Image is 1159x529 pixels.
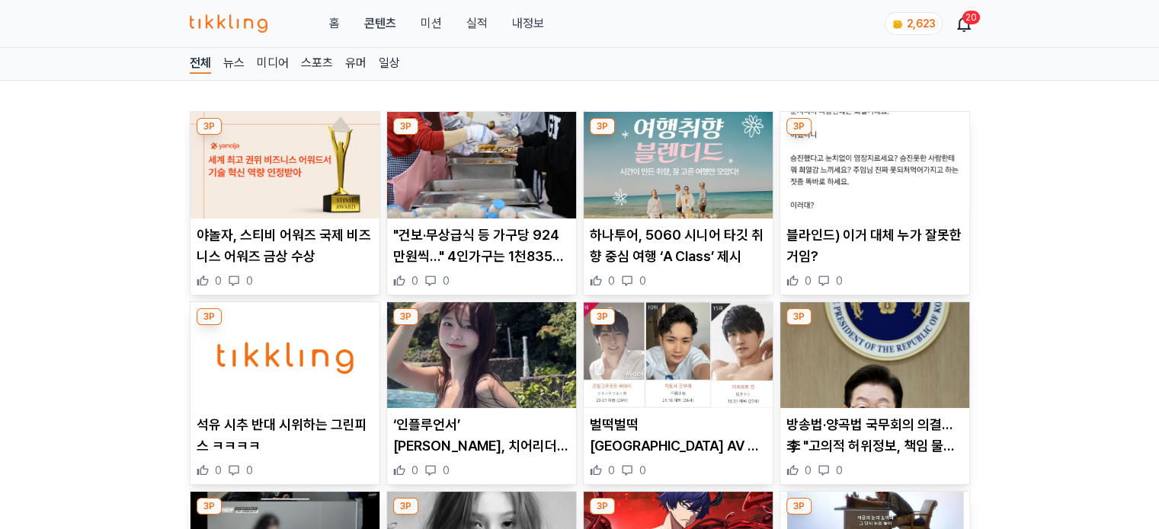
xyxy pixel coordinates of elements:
[420,14,441,33] button: 미션
[411,273,418,288] span: 0
[197,308,222,325] div: 3P
[639,463,646,478] span: 0
[386,301,577,486] div: 3P ‘인플루언서’ 박민정, 치어리더 변신…댄스 챌린지로 ‘통통 튀는 매력’ 발산 ‘인플루언서’ [PERSON_NAME], 치어리더 변신…댄스 챌린지로 ‘통통 튀는 매력’ 발...
[805,273,812,288] span: 0
[639,273,646,288] span: 0
[583,111,773,295] div: 3P 하나투어, 5060 시니어 타깃 취향 중심 여행 ‘A Class’ 제시 하나투어, 5060 시니어 타깃 취향 중심 여행 ‘A Class’ 제시 0 0
[393,498,418,515] div: 3P
[345,54,367,74] a: 유머
[590,308,615,325] div: 3P
[443,273,450,288] span: 0
[786,225,963,267] p: 블라인드) 이거 대체 누가 잘못한거임?
[885,12,940,35] a: coin 2,623
[190,111,380,295] div: 3P 야놀자, 스티비 어워즈 국제 비즈니스 어워즈 금상 수상 야놀자, 스티비 어워즈 국제 비즈니스 어워즈 금상 수상 0 0
[780,111,970,295] div: 3P 블라인드) 이거 대체 누가 잘못한거임? 블라인드) 이거 대체 누가 잘못한거임? 0 0
[393,308,418,325] div: 3P
[393,118,418,135] div: 3P
[590,498,615,515] div: 3P
[190,14,268,33] img: 티끌링
[584,302,773,409] img: 벌떡벌떡 일본 AV 남배우 연령 근황
[215,463,222,478] span: 0
[836,463,843,478] span: 0
[786,414,963,457] p: 방송법·양곡법 국무회의 의결…李 "고의적 허위정보, 책임 물어야 마땅"
[246,273,253,288] span: 0
[387,302,576,409] img: ‘인플루언서’ 박민정, 치어리더 변신…댄스 챌린지로 ‘통통 튀는 매력’ 발산
[197,118,222,135] div: 3P
[301,54,333,74] a: 스포츠
[590,118,615,135] div: 3P
[443,463,450,478] span: 0
[511,14,543,33] a: 내정보
[197,225,373,267] p: 야놀자, 스티비 어워즈 국제 비즈니스 어워즈 금상 수상
[387,112,576,218] img: "건보·무상급식 등 가구당 924만원씩…" 4인가구는 1천835만원꼴
[197,414,373,457] p: 석유 시추 반대 시위하는 그린피스 ㅋㅋㅋㅋ
[786,498,812,515] div: 3P
[907,18,936,30] span: 2,623
[786,308,812,325] div: 3P
[780,112,969,218] img: 블라인드) 이거 대체 누가 잘못한거임?
[190,301,380,486] div: 3P 석유 시추 반대 시위하는 그린피스 ㅋㅋㅋㅋ 석유 시추 반대 시위하는 그린피스 ㅋㅋㅋㅋ 0 0
[805,463,812,478] span: 0
[328,14,339,33] a: 홈
[197,498,222,515] div: 3P
[363,14,395,33] a: 콘텐츠
[780,302,969,409] img: 방송법·양곡법 국무회의 의결…李 "고의적 허위정보, 책임 물어야 마땅"
[246,463,253,478] span: 0
[583,301,773,486] div: 3P 벌떡벌떡 일본 AV 남배우 연령 근황 벌떡벌떡 [GEOGRAPHIC_DATA] AV 남배우 연령 근황 0 0
[215,273,222,288] span: 0
[190,112,379,218] img: 야놀자, 스티비 어워즈 국제 비즈니스 어워즈 금상 수상
[780,301,970,486] div: 3P 방송법·양곡법 국무회의 의결…李 "고의적 허위정보, 책임 물어야 마땅" 방송법·양곡법 국무회의 의결…李 "고의적 허위정보, 책임 물어야 마땅" 0 0
[892,18,904,30] img: coin
[190,302,379,409] img: 석유 시추 반대 시위하는 그린피스 ㅋㅋㅋㅋ
[379,54,400,74] a: 일상
[962,11,980,24] div: 20
[466,14,487,33] a: 실적
[958,14,970,33] a: 20
[786,118,812,135] div: 3P
[836,273,843,288] span: 0
[584,112,773,218] img: 하나투어, 5060 시니어 타깃 취향 중심 여행 ‘A Class’ 제시
[393,225,570,267] p: "건보·무상급식 등 가구당 924만원씩…" 4인가구는 1천835만원꼴
[257,54,289,74] a: 미디어
[590,414,767,457] p: 벌떡벌떡 [GEOGRAPHIC_DATA] AV 남배우 연령 근황
[393,414,570,457] p: ‘인플루언서’ [PERSON_NAME], 치어리더 변신…댄스 챌린지로 ‘통통 튀는 매력’ 발산
[608,273,615,288] span: 0
[590,225,767,267] p: 하나투어, 5060 시니어 타깃 취향 중심 여행 ‘A Class’ 제시
[411,463,418,478] span: 0
[608,463,615,478] span: 0
[386,111,577,295] div: 3P "건보·무상급식 등 가구당 924만원씩…" 4인가구는 1천835만원꼴 "건보·무상급식 등 가구당 924만원씩…" 4인가구는 1천835만원꼴 0 0
[190,54,211,74] a: 전체
[223,54,245,74] a: 뉴스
